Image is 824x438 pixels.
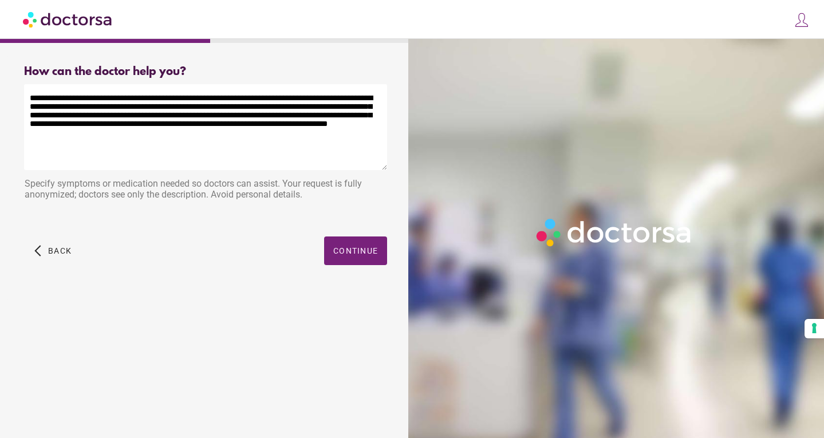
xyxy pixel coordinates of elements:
div: Specify symptoms or medication needed so doctors can assist. Your request is fully anonymized; do... [24,172,387,208]
button: Continue [324,236,387,265]
div: How can the doctor help you? [24,65,387,78]
span: Continue [333,246,378,255]
button: arrow_back_ios Back [30,236,76,265]
button: Your consent preferences for tracking technologies [805,319,824,338]
img: icons8-customer-100.png [794,12,810,28]
img: Doctorsa.com [23,6,113,32]
span: Back [48,246,72,255]
img: Logo-Doctorsa-trans-White-partial-flat.png [532,214,697,251]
